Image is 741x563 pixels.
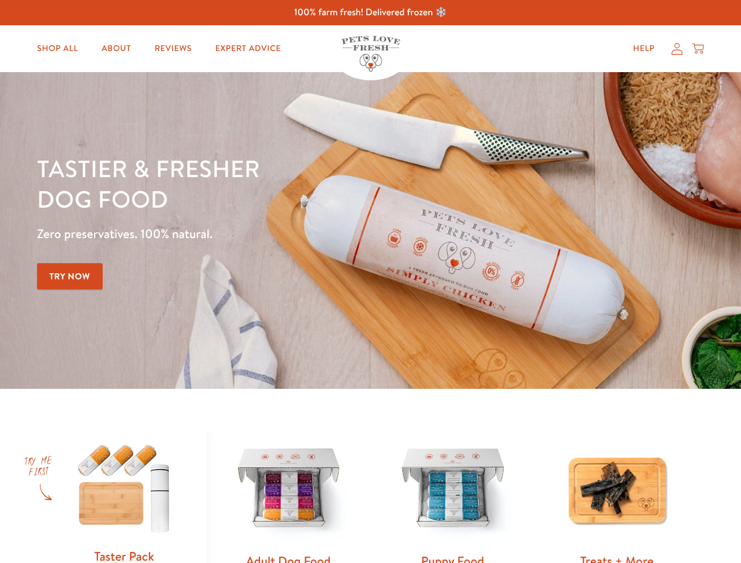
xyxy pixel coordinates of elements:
a: Help [624,37,664,60]
a: Shop All [28,37,87,60]
h1: Tastier & fresher dog food [37,153,482,214]
a: Reviews [145,37,201,60]
p: Zero preservatives. 100% natural. [37,223,482,245]
a: Expert Advice [206,37,290,60]
a: Try Now [37,263,103,290]
a: About [92,37,140,60]
img: Pets Love Fresh [341,36,400,72]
